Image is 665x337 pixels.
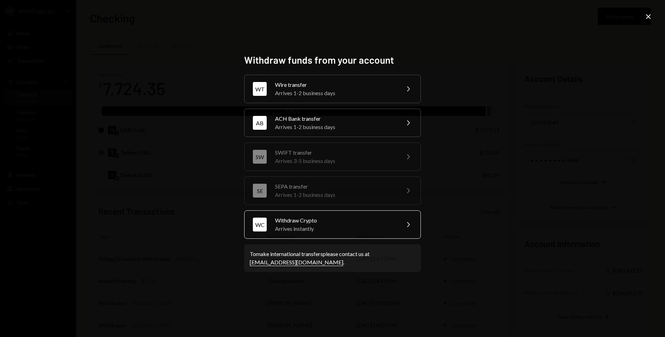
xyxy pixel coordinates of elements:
div: Arrives 1-2 business days [275,123,396,131]
button: SWSWIFT transferArrives 3-5 business days [244,143,421,171]
div: Wire transfer [275,81,396,89]
div: SW [253,150,267,164]
div: SE [253,184,267,198]
div: ACH Bank transfer [275,115,396,123]
div: SEPA transfer [275,182,396,191]
button: WCWithdraw CryptoArrives instantly [244,210,421,239]
div: Arrives 3-5 business days [275,157,396,165]
div: Arrives instantly [275,225,396,233]
div: AB [253,116,267,130]
button: SESEPA transferArrives 1-2 business days [244,176,421,205]
div: To make international transfers please contact us at . [250,250,415,266]
div: Arrives 1-2 business days [275,191,396,199]
div: WC [253,218,267,231]
button: ABACH Bank transferArrives 1-2 business days [244,109,421,137]
a: [EMAIL_ADDRESS][DOMAIN_NAME] [250,259,343,266]
h2: Withdraw funds from your account [244,53,421,67]
div: WT [253,82,267,96]
div: Withdraw Crypto [275,216,396,225]
button: WTWire transferArrives 1-2 business days [244,75,421,103]
div: SWIFT transfer [275,148,396,157]
div: Arrives 1-2 business days [275,89,396,97]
